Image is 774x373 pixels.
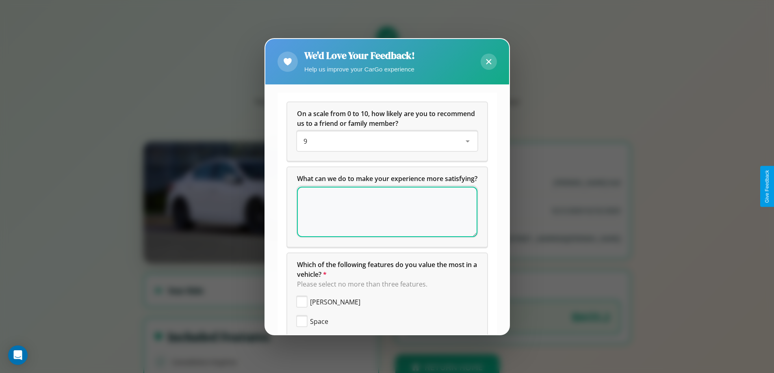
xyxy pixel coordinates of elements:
[304,49,415,62] h2: We'd Love Your Feedback!
[297,280,427,289] span: Please select no more than three features.
[297,174,477,183] span: What can we do to make your experience more satisfying?
[764,170,770,203] div: Give Feedback
[297,109,477,128] h5: On a scale from 0 to 10, how likely are you to recommend us to a friend or family member?
[297,260,479,279] span: Which of the following features do you value the most in a vehicle?
[287,102,487,161] div: On a scale from 0 to 10, how likely are you to recommend us to a friend or family member?
[304,64,415,75] p: Help us improve your CarGo experience
[304,137,307,146] span: 9
[310,297,360,307] span: [PERSON_NAME]
[310,317,328,326] span: Space
[8,345,28,365] div: Open Intercom Messenger
[297,132,477,151] div: On a scale from 0 to 10, how likely are you to recommend us to a friend or family member?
